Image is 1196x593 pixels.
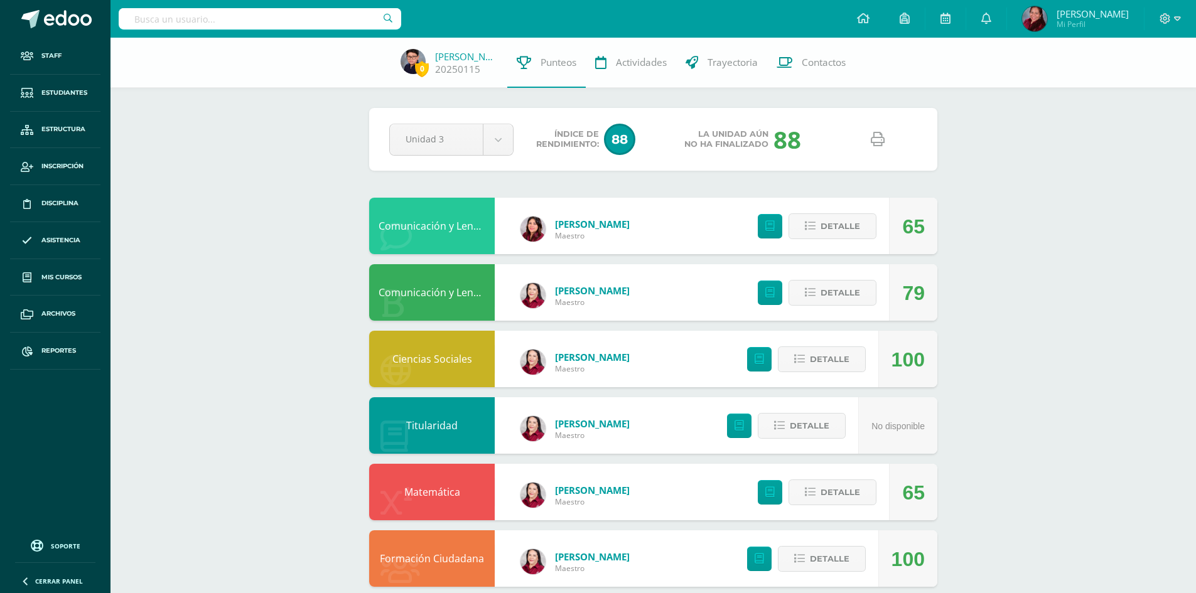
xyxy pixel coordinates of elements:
a: [PERSON_NAME] [555,284,630,297]
a: Asistencia [10,222,100,259]
span: Maestro [555,297,630,307]
div: Ciencias Sociales [369,331,495,387]
a: Mis cursos [10,259,100,296]
img: 00c1b1db20a3e38a90cfe610d2c2e2f3.png [1022,6,1047,31]
a: Actividades [586,38,676,88]
button: Detalle [778,346,866,372]
a: [PERSON_NAME] [555,417,630,430]
a: [PERSON_NAME] [555,351,630,363]
a: 20250115 [435,63,480,76]
button: Detalle [789,479,876,505]
span: 0 [415,61,429,77]
span: Maestro [555,363,630,374]
div: 100 [892,531,925,587]
div: 65 [902,464,925,521]
div: Comunicación y Lenguaje,Idioma Extranjero,Inglés [369,198,495,254]
img: 93ec25152415fe2cab331981aca33a95.png [520,416,546,441]
span: Maestro [555,496,630,507]
span: Inscripción [41,161,84,171]
button: Detalle [778,546,866,572]
span: Detalle [821,215,860,238]
a: Ciencias Sociales [392,352,472,366]
span: Trayectoria [708,56,758,69]
a: Formación Ciudadana [380,552,484,565]
span: Detalle [810,348,849,371]
a: [PERSON_NAME] [555,550,630,563]
a: Titularidad [406,419,458,432]
div: 100 [892,331,925,388]
span: Punteos [541,56,576,69]
a: Estructura [10,112,100,149]
div: 65 [902,198,925,255]
span: Mis cursos [41,272,82,282]
div: Comunicación y Lenguaje,Idioma Español [369,264,495,321]
a: [PERSON_NAME] [555,218,630,230]
span: Maestro [555,230,630,241]
input: Busca un usuario... [119,8,401,29]
a: Punteos [507,38,586,88]
img: 93ec25152415fe2cab331981aca33a95.png [520,549,546,574]
span: Reportes [41,346,76,356]
img: c17dc0044ff73e6528ee1a0ac52c8e58.png [520,216,546,242]
img: 93ec25152415fe2cab331981aca33a95.png [520,350,546,375]
a: Contactos [767,38,855,88]
img: 93ec25152415fe2cab331981aca33a95.png [520,483,546,508]
div: Formación Ciudadana [369,530,495,587]
a: Estudiantes [10,75,100,112]
a: [PERSON_NAME] [435,50,498,63]
a: [PERSON_NAME] [555,484,630,496]
span: Índice de Rendimiento: [536,129,599,149]
span: [PERSON_NAME] [1057,8,1129,20]
a: Archivos [10,296,100,333]
span: Soporte [51,542,80,550]
span: Detalle [790,414,829,437]
span: Mi Perfil [1057,19,1129,29]
span: Estudiantes [41,88,87,98]
a: Soporte [15,537,95,553]
span: Maestro [555,563,630,574]
button: Detalle [789,213,876,239]
a: Unidad 3 [390,124,513,155]
button: Detalle [758,413,846,439]
span: Estructura [41,124,85,134]
span: No disponible [871,421,925,431]
button: Detalle [789,280,876,306]
span: Asistencia [41,235,80,245]
span: 88 [604,124,635,155]
div: 79 [902,265,925,321]
span: Detalle [810,547,849,570]
span: Cerrar panel [35,577,83,585]
a: Staff [10,38,100,75]
a: Disciplina [10,185,100,222]
span: Detalle [821,281,860,304]
span: Maestro [555,430,630,441]
a: Trayectoria [676,38,767,88]
img: 93ec25152415fe2cab331981aca33a95.png [520,283,546,308]
a: Reportes [10,333,100,370]
a: Comunicación y Lenguaje,Idioma Extranjero,Inglés [379,219,617,233]
span: La unidad aún no ha finalizado [684,129,768,149]
a: Comunicación y Lenguaje,Idioma Español [379,286,574,299]
a: Inscripción [10,148,100,185]
span: Staff [41,51,62,61]
span: Archivos [41,309,75,319]
span: Detalle [821,481,860,504]
span: Disciplina [41,198,78,208]
span: Unidad 3 [406,124,467,154]
span: Contactos [802,56,846,69]
div: 88 [773,123,801,156]
div: Matemática [369,464,495,520]
a: Matemática [404,485,460,499]
div: Titularidad [369,397,495,454]
span: Actividades [616,56,667,69]
img: 55edae2b076e9368c47958ad13e9fe6d.png [401,49,426,74]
